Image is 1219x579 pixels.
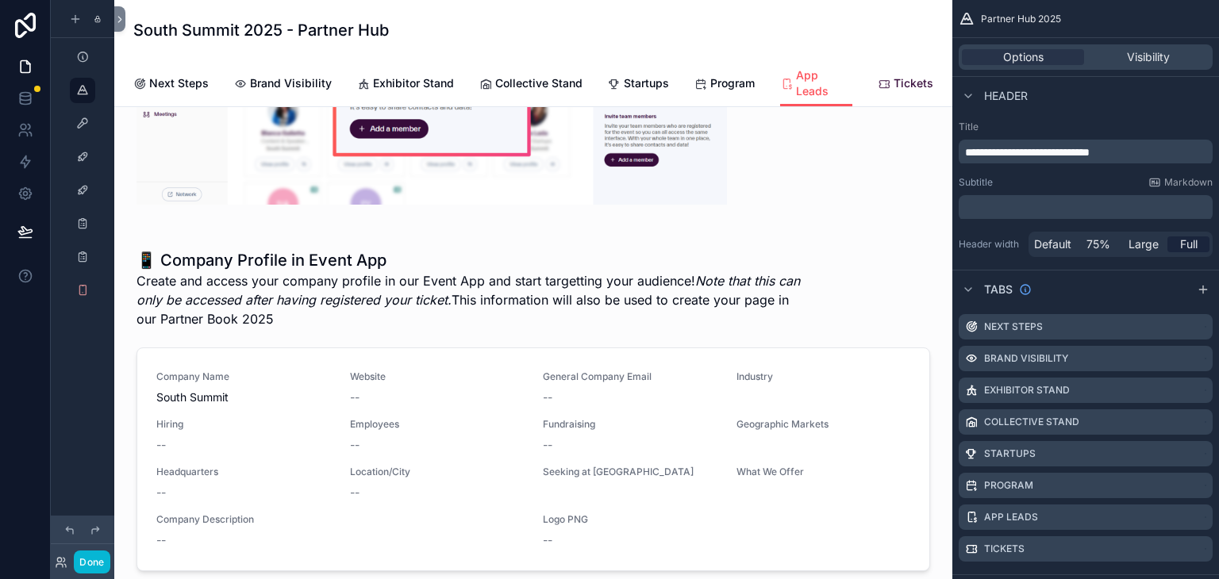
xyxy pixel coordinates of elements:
span: Exhibitor Stand [373,75,454,91]
span: Visibility [1127,49,1170,65]
label: Title [959,121,1213,133]
span: Header [984,88,1028,104]
span: Collective Stand [495,75,583,91]
label: Exhibitor Stand [984,384,1070,397]
label: Header width [959,238,1022,251]
span: Options [1003,49,1044,65]
label: Brand Visibility [984,352,1068,365]
a: Brand Visibility [234,69,332,101]
span: 75% [1086,236,1110,252]
a: Markdown [1148,176,1213,189]
a: App Leads [780,61,852,107]
label: Next Steps [984,320,1043,333]
div: scrollable content [959,195,1213,219]
a: Next Steps [133,69,209,101]
button: Done [74,550,110,573]
span: Tabs [984,282,1013,297]
span: Program [710,75,755,91]
a: Exhibitor Stand [357,69,454,101]
label: App Leads [984,511,1038,523]
label: Startups [984,447,1036,460]
label: Tickets [984,543,1025,555]
span: Markdown [1164,176,1213,189]
span: Full [1180,236,1198,252]
span: App Leads [796,67,852,99]
span: Startups [624,75,669,91]
a: Collective Stand [479,69,583,101]
a: Program [694,69,755,101]
h1: South Summit 2025 - Partner Hub [133,19,389,41]
span: Next Steps [149,75,209,91]
span: Brand Visibility [250,75,332,91]
span: Tickets [894,75,933,91]
label: Program [984,479,1033,492]
div: scrollable content [959,140,1213,163]
span: Large [1129,236,1159,252]
label: Collective Stand [984,416,1079,428]
span: Default [1034,236,1071,252]
label: Subtitle [959,176,993,189]
a: Tickets [878,69,933,101]
a: Startups [608,69,669,101]
span: Partner Hub 2025 [981,13,1061,25]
